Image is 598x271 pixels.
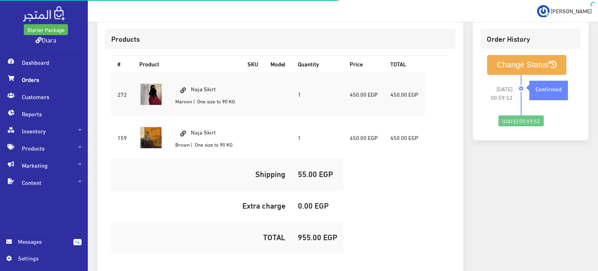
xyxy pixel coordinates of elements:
th: Price [343,55,384,72]
td: 159 [111,116,133,159]
th: SKU [241,55,264,72]
td: 450.00 EGP [384,116,425,159]
td: Naja Skirt [169,73,241,116]
a: Diara [36,34,56,45]
img: ... [537,5,550,18]
span: 14 [73,239,82,245]
td: 1 [292,116,343,159]
h5: 955.00 EGP [298,232,337,241]
a: Starter Package [24,24,68,35]
th: Model [264,55,292,72]
h3: Products [111,35,449,43]
span: [PERSON_NAME] [551,6,592,16]
span: Dashboard [6,54,82,71]
small: Brown [175,140,190,149]
span: Reports [6,105,82,122]
span: Marketing [6,157,82,174]
h5: Extra charge [117,201,285,209]
h5: 55.00 EGP [298,169,337,178]
h5: TOTAL [117,232,285,241]
span: Content [6,174,82,191]
div: [DATE] 00:59:52 [498,115,544,126]
h5: Shipping [117,169,285,178]
th: # [111,55,133,72]
img: . [23,6,65,21]
span: Inventory [6,122,82,140]
small: | One size to 90 KG [193,96,235,106]
span: Messages [18,237,67,246]
td: 450.00 EGP [384,73,425,116]
td: 450.00 EGP [343,73,384,116]
th: Product [133,55,241,72]
td: 1 [292,73,343,116]
td: 272 [111,73,133,116]
strong: Confirmed [536,84,562,93]
th: TOTAL [384,55,425,72]
span: Products [6,140,82,157]
a: 14 Messages [6,237,82,254]
h3: Order History [487,35,575,43]
th: Quantity [292,55,343,72]
span: Settings [18,254,75,262]
button: Change Status [487,55,566,75]
a: Settings [6,254,82,266]
small: | One size to 90 KG [191,140,233,149]
span: [DATE] 00:59:52 [487,85,513,102]
a: ... [PERSON_NAME] [537,5,592,17]
h5: 0.00 EGP [298,201,337,209]
span: Customers [6,88,82,105]
span: Orders [6,71,82,88]
td: Naja Skirt [169,116,241,159]
td: 450.00 EGP [343,116,384,159]
small: Maroon [175,96,192,106]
